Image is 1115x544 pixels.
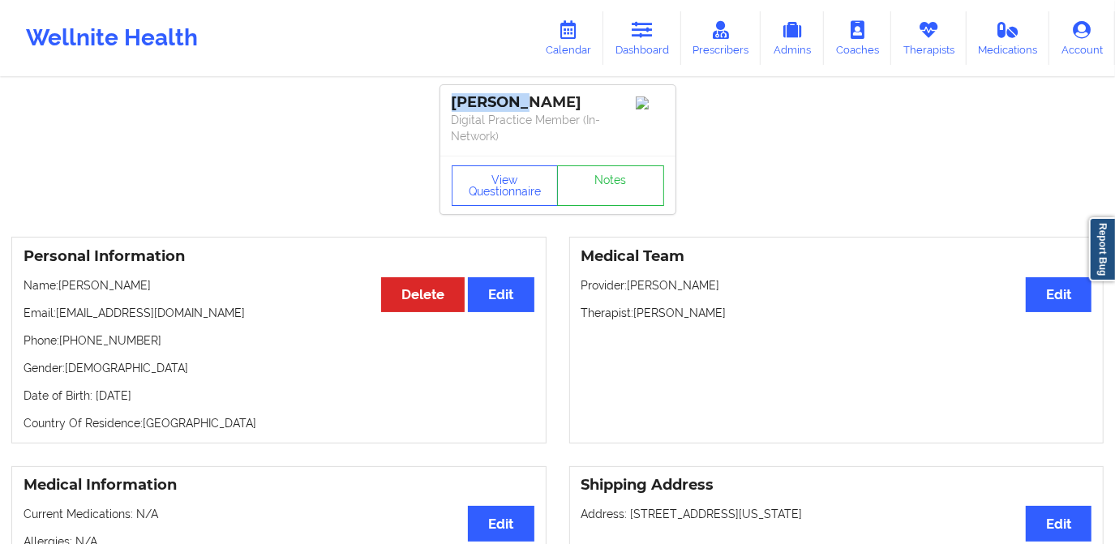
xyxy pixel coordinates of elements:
[581,305,1092,321] p: Therapist: [PERSON_NAME]
[1026,506,1091,541] button: Edit
[824,11,891,65] a: Coaches
[761,11,824,65] a: Admins
[24,476,534,495] h3: Medical Information
[468,506,534,541] button: Edit
[468,277,534,312] button: Edit
[1026,277,1091,312] button: Edit
[452,112,664,144] p: Digital Practice Member (In-Network)
[24,415,534,431] p: Country Of Residence: [GEOGRAPHIC_DATA]
[603,11,681,65] a: Dashboard
[534,11,603,65] a: Calendar
[636,96,664,109] img: Image%2Fplaceholer-image.png
[452,165,559,206] button: View Questionnaire
[1049,11,1115,65] a: Account
[581,476,1092,495] h3: Shipping Address
[557,165,664,206] a: Notes
[452,93,664,112] div: [PERSON_NAME]
[24,332,534,349] p: Phone: [PHONE_NUMBER]
[1089,217,1115,281] a: Report Bug
[581,247,1092,266] h3: Medical Team
[24,247,534,266] h3: Personal Information
[24,360,534,376] p: Gender: [DEMOGRAPHIC_DATA]
[967,11,1050,65] a: Medications
[681,11,761,65] a: Prescribers
[24,388,534,404] p: Date of Birth: [DATE]
[24,277,534,293] p: Name: [PERSON_NAME]
[891,11,967,65] a: Therapists
[24,305,534,321] p: Email: [EMAIL_ADDRESS][DOMAIN_NAME]
[581,277,1092,293] p: Provider: [PERSON_NAME]
[381,277,465,312] button: Delete
[581,506,1092,522] p: Address: [STREET_ADDRESS][US_STATE]
[24,506,534,522] p: Current Medications: N/A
